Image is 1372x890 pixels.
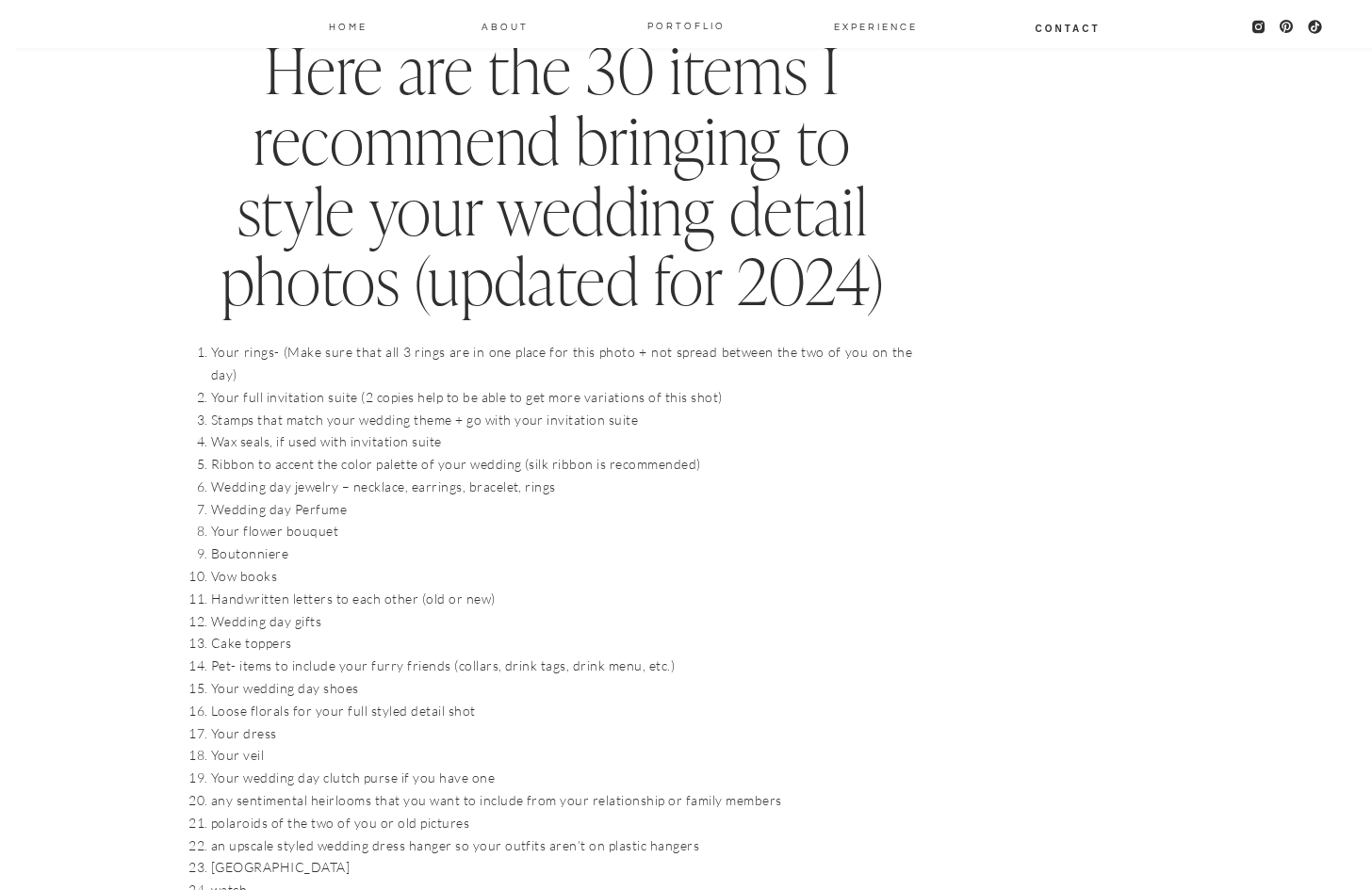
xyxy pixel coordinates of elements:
[211,430,912,453] li: Wax seals, if used with invitation suite
[640,17,733,32] a: PORTOFLIO
[211,767,912,789] li: Your wedding day clutch purse if you have one
[211,655,912,677] li: Pet- items to include your furry friends (collars, drink tags, drink menu, etc.)
[211,632,912,655] li: Cake toppers
[211,476,912,498] li: Wedding day jewelry – necklace, earrings, bracelet, rings
[211,744,912,767] li: Your veil
[211,588,912,610] li: Handwritten letters to each other (old or new)
[211,722,912,745] li: Your dress
[211,542,912,565] li: Boutonniere
[211,386,912,409] li: Your full invitation suite (2 copies help to be able to get more variations of this shot)
[1034,20,1102,35] a: Contact
[211,341,912,386] li: Your rings- (Make sure that all 3 rings are in one place for this photo + not spread between the ...
[211,498,912,521] li: Wedding day Perfume
[211,700,912,722] li: Loose florals for your full styled detail shot
[211,677,912,700] li: Your wedding day shoes
[211,610,912,633] li: Wedding day gifts
[211,789,912,812] li: any sentimental heirlooms that you want to include from your relationship or family members
[211,565,912,588] li: Vow books
[211,453,912,476] li: Ribbon to accent the color palette of your wedding (silk ribbon is recommended)
[211,812,912,834] li: polaroids of the two of you or old pictures
[211,834,912,857] li: an upscale styled wedding dress hanger so your outfits aren’t on plastic hangers
[211,409,912,431] li: Stamps that match your wedding theme + go with your invitation suite
[834,18,903,33] a: EXPERIENCE
[327,18,368,33] a: Home
[211,856,912,879] li: [GEOGRAPHIC_DATA]
[211,520,912,542] li: Your flower bouquet
[192,37,912,318] h2: Here are the 30 items I recommend bringing to style your wedding detail photos (updated for 2024)
[481,18,530,33] a: About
